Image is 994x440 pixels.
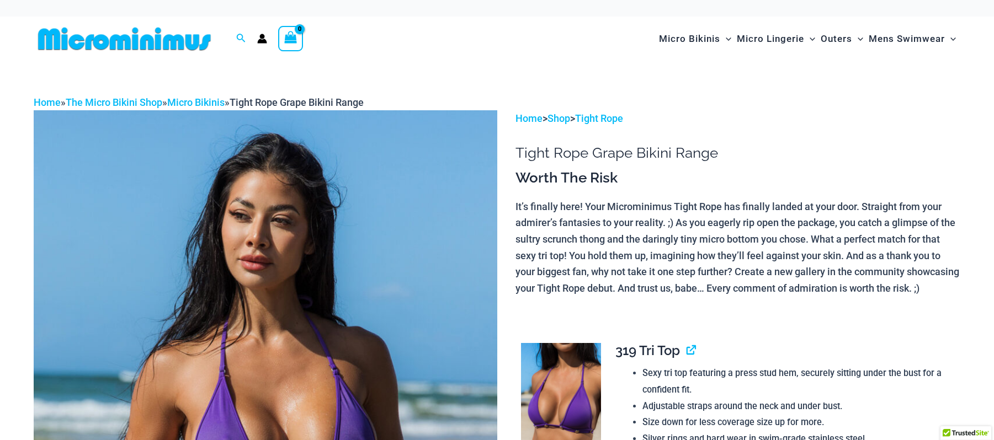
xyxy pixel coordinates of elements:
[34,26,215,51] img: MM SHOP LOGO FLAT
[66,96,162,108] a: The Micro Bikini Shop
[257,34,267,44] a: Account icon link
[575,112,623,124] a: Tight Rope
[642,365,952,398] li: Sexy tri top featuring a press stud hem, securely sitting under the bust for a confident fit.
[866,22,959,56] a: Mens SwimwearMenu ToggleMenu Toggle
[659,25,720,53] span: Micro Bikinis
[515,112,543,124] a: Home
[515,198,960,297] p: It’s finally here! Your Microminimus Tight Rope has finally landed at your door. Straight from yo...
[852,25,863,53] span: Menu Toggle
[548,112,570,124] a: Shop
[236,32,246,46] a: Search icon link
[655,20,961,57] nav: Site Navigation
[821,25,852,53] span: Outers
[515,169,960,187] h3: Worth The Risk
[615,342,680,358] span: 319 Tri Top
[34,96,61,108] a: Home
[818,22,866,56] a: OutersMenu ToggleMenu Toggle
[642,398,952,415] li: Adjustable straps around the neck and under bust.
[945,25,956,53] span: Menu Toggle
[642,414,952,431] li: Size down for less coverage size up for more.
[737,25,804,53] span: Micro Lingerie
[804,25,815,53] span: Menu Toggle
[656,22,734,56] a: Micro BikinisMenu ToggleMenu Toggle
[230,96,364,108] span: Tight Rope Grape Bikini Range
[515,110,960,127] p: > >
[869,25,945,53] span: Mens Swimwear
[34,96,364,108] span: » » »
[167,96,225,108] a: Micro Bikinis
[720,25,731,53] span: Menu Toggle
[734,22,818,56] a: Micro LingerieMenu ToggleMenu Toggle
[515,144,960,162] h1: Tight Rope Grape Bikini Range
[278,26,304,51] a: View Shopping Cart, empty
